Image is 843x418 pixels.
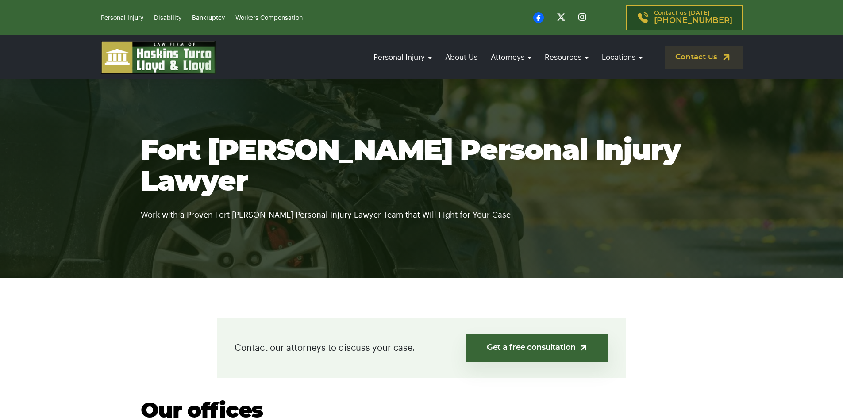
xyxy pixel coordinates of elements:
img: logo [101,41,216,74]
a: Contact us [DATE][PHONE_NUMBER] [626,5,743,30]
p: Contact us [DATE] [654,10,732,25]
span: Fort [PERSON_NAME] Personal Injury Lawyer [141,137,681,196]
a: Personal Injury [101,15,143,21]
a: Personal Injury [369,45,436,70]
a: Disability [154,15,181,21]
a: Resources [540,45,593,70]
span: [PHONE_NUMBER] [654,16,732,25]
a: Locations [597,45,647,70]
a: Attorneys [486,45,536,70]
p: Work with a Proven Fort [PERSON_NAME] Personal Injury Lawyer Team that Will Fight for Your Case [141,198,703,222]
div: Contact our attorneys to discuss your case. [217,318,626,378]
a: Get a free consultation [466,334,608,362]
a: About Us [441,45,482,70]
a: Contact us [665,46,743,69]
a: Workers Compensation [235,15,303,21]
img: arrow-up-right-light.svg [579,343,588,353]
a: Bankruptcy [192,15,225,21]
